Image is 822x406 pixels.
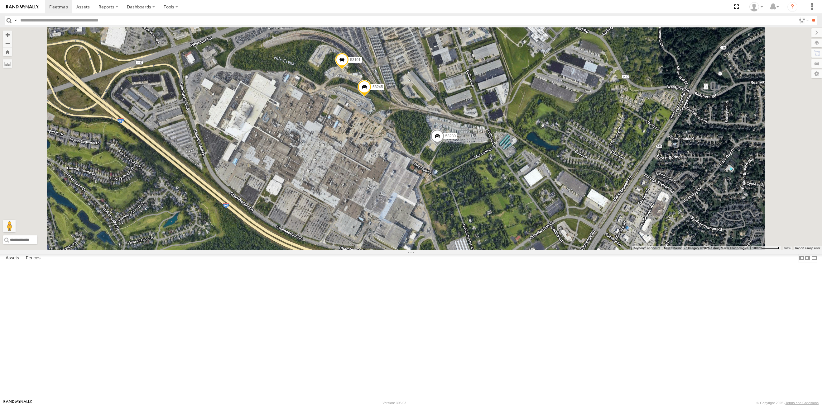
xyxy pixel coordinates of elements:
a: Terms and Conditions [786,401,819,405]
label: Search Query [13,16,18,25]
i: ? [787,2,797,12]
label: Hide Summary Table [811,254,817,263]
button: Drag Pegman onto the map to open Street View [3,220,16,232]
label: Fences [23,254,44,262]
label: Dock Summary Table to the Left [798,254,805,263]
button: Zoom in [3,31,12,39]
button: Map Scale: 100 m per 53 pixels [750,246,781,250]
label: Assets [2,254,22,262]
label: Dock Summary Table to the Right [805,254,811,263]
a: Terms [784,247,791,249]
a: Visit our Website [3,400,32,406]
span: 53101 [350,58,360,62]
span: Map data ©2025 Imagery ©2025 Airbus, Maxar Technologies [664,246,748,250]
label: Measure [3,59,12,68]
img: rand-logo.svg [6,5,39,9]
label: Map Settings [811,69,822,78]
div: © Copyright 2025 - [757,401,819,405]
label: Search Filter Options [796,16,810,25]
a: Report a map error [795,246,820,250]
button: Keyboard shortcuts [633,246,660,250]
button: Zoom out [3,39,12,48]
div: Miky Transport [747,2,765,12]
span: 100 m [752,246,761,250]
button: Zoom Home [3,48,12,56]
div: Version: 305.03 [382,401,406,405]
span: 53230 [445,134,455,138]
span: 53245 [373,85,383,89]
